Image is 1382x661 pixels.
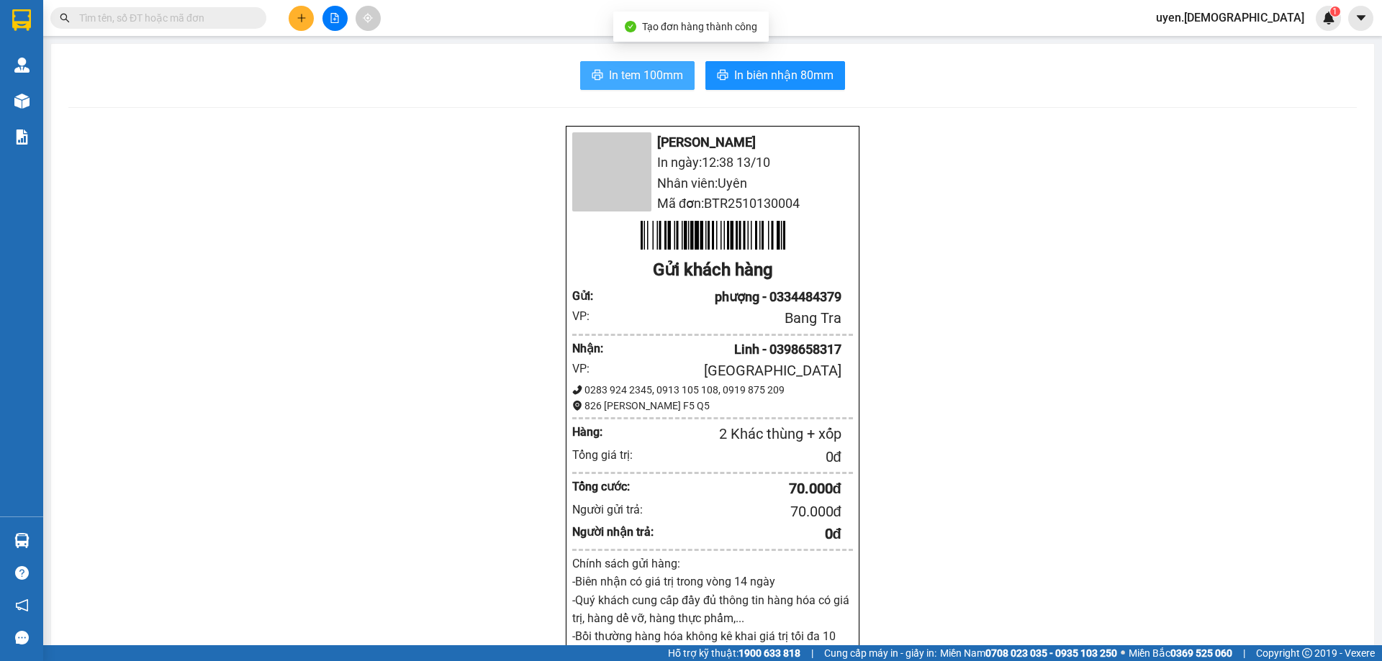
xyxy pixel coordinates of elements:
button: printerIn biên nhận 80mm [705,61,845,90]
div: [GEOGRAPHIC_DATA] [137,12,346,29]
div: Linh - 0398658317 [608,339,841,360]
button: aim [356,6,381,31]
div: 0906418240 [12,47,127,67]
span: Nhận: [137,14,172,29]
span: Hỗ trợ kỹ thuật: [668,645,800,661]
span: file-add [330,13,340,23]
strong: 1900 633 818 [739,647,800,659]
span: 1 [1332,6,1337,17]
span: phone [572,385,582,395]
button: printerIn tem 100mm [580,61,695,90]
div: 0 đ [654,523,841,545]
div: Gửi khách hàng [572,257,853,284]
img: warehouse-icon [14,94,30,109]
span: copyright [1302,648,1312,658]
span: printer [717,69,728,83]
div: 0335027774 [137,47,346,67]
button: caret-down [1348,6,1373,31]
div: 826 [PERSON_NAME] F5 Q5 [572,398,853,414]
div: Người gửi trả: [572,501,654,519]
span: question-circle [15,566,29,580]
sup: 1 [1330,6,1340,17]
div: Bang Tra [608,307,841,329]
button: plus [289,6,314,31]
div: 70.000 đ [654,501,841,523]
span: printer [592,69,603,83]
span: plus [297,13,307,23]
div: Hàng: [572,423,631,441]
strong: 0708 023 035 - 0935 103 250 [985,647,1117,659]
li: Mã đơn: BTR2510130004 [572,193,853,214]
span: 175 [PERSON_NAME][GEOGRAPHIC_DATA] [137,67,346,142]
span: Gửi: [12,14,35,29]
span: caret-down [1355,12,1368,24]
div: [GEOGRAPHIC_DATA] [608,360,841,382]
div: Bang Tra [12,12,127,29]
span: | [1243,645,1245,661]
div: Hằng [12,29,127,47]
span: Cung cấp máy in - giấy in: [824,645,936,661]
div: Nhận : [572,339,608,357]
span: ⚪️ [1121,650,1125,656]
div: 0283 924 2345, 0913 105 108, 0919 875 209 [572,382,853,398]
div: Người nhận trả: [572,523,654,541]
span: In biên nhận 80mm [734,66,834,84]
span: Miền Bắc [1129,645,1232,661]
li: [PERSON_NAME] [572,132,853,152]
div: 70.000 đ [654,478,841,500]
span: notification [15,598,29,612]
span: uyen.[DEMOGRAPHIC_DATA] [1144,9,1316,27]
img: warehouse-icon [14,58,30,73]
p: -Biên nhận có giá trị trong vòng 14 ngày [572,573,853,591]
span: | [811,645,813,661]
span: search [60,13,70,23]
span: Tạo đơn hàng thành công [642,21,757,32]
span: DĐ: [137,75,158,90]
strong: 0369 525 060 [1170,647,1232,659]
button: file-add [322,6,348,31]
span: check-circle [625,21,636,32]
div: 0 đ [654,446,841,468]
img: warehouse-icon [14,533,30,548]
img: logo-vxr [12,9,31,31]
p: -Quý khách cung cấp đầy đủ thông tin hàng hóa có giá trị, hàng dể vỡ, hàng thực phẩm,... [572,591,853,627]
div: phượng - 0334484379 [608,287,841,307]
img: icon-new-feature [1322,12,1335,24]
div: Gửi : [572,287,608,305]
span: aim [363,13,373,23]
span: Miền Nam [940,645,1117,661]
li: Nhân viên: Uyên [572,173,853,193]
input: Tìm tên, số ĐT hoặc mã đơn [79,10,249,26]
span: message [15,631,29,644]
div: Trường [137,29,346,47]
div: Tổng giá trị: [572,446,654,464]
div: 2 Khác thùng + xốp [631,423,841,445]
li: In ngày: 12:38 13/10 [572,152,853,173]
img: solution-icon [14,129,30,145]
span: In tem 100mm [609,66,683,84]
span: environment [572,401,582,411]
div: Tổng cước: [572,478,654,496]
div: VP: [572,360,608,378]
div: VP: [572,307,608,325]
div: Chính sách gửi hàng: [572,555,853,573]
